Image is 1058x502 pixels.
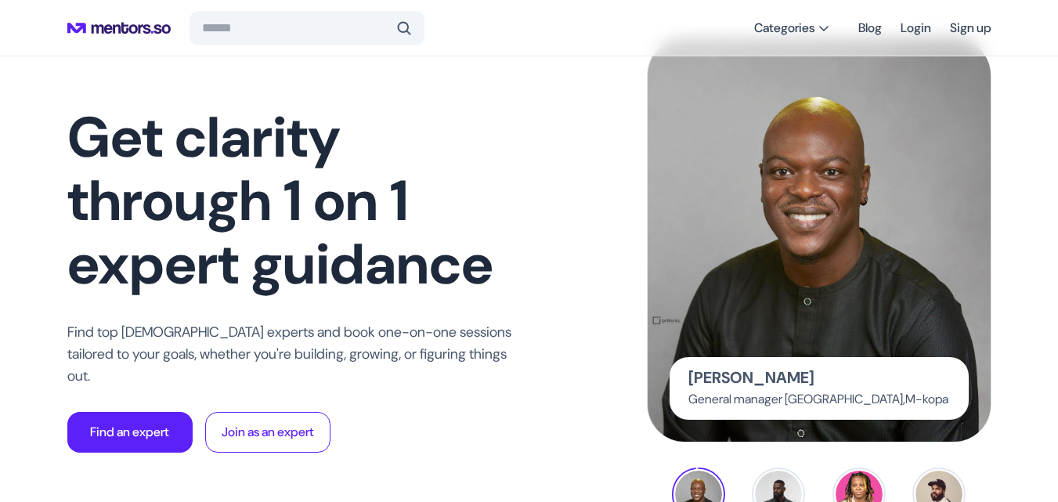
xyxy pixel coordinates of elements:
[745,14,840,42] button: Categories
[222,423,314,442] p: Join as an expert
[90,423,169,442] p: Find an expert
[648,38,991,442] img: Babajide Duroshola
[67,412,193,453] button: Find an expert
[205,412,330,453] button: Join as an expert
[903,391,905,407] span: ,
[688,392,950,407] p: General manager [GEOGRAPHIC_DATA] M-kopa
[754,20,814,36] span: Categories
[950,14,991,42] a: Sign up
[67,321,522,387] p: Find top [DEMOGRAPHIC_DATA] experts and book one-on-one sessions tailored to your goals, whether ...
[858,14,882,42] a: Blog
[688,370,814,385] p: [PERSON_NAME]
[67,106,522,296] h1: Get clarity through 1 on 1 expert guidance
[901,14,931,42] a: Login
